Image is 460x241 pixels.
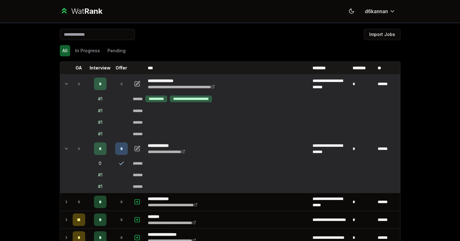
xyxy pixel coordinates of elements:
[105,45,128,56] button: Pending
[71,6,102,16] div: Wat
[84,7,102,16] span: Rank
[365,8,388,15] span: d6kannan
[360,6,401,17] button: d6kannan
[88,158,113,169] td: 0
[60,6,103,16] a: WatRank
[90,65,111,71] p: Interview
[60,45,70,56] button: All
[98,96,102,102] div: # 1
[73,45,102,56] button: In Progress
[98,183,102,190] div: # 1
[98,131,102,137] div: # 1
[98,108,102,114] div: # 1
[98,172,102,178] div: # 1
[98,119,102,126] div: # 1
[364,29,401,40] button: Import Jobs
[75,65,82,71] p: OA
[116,65,127,71] p: Offer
